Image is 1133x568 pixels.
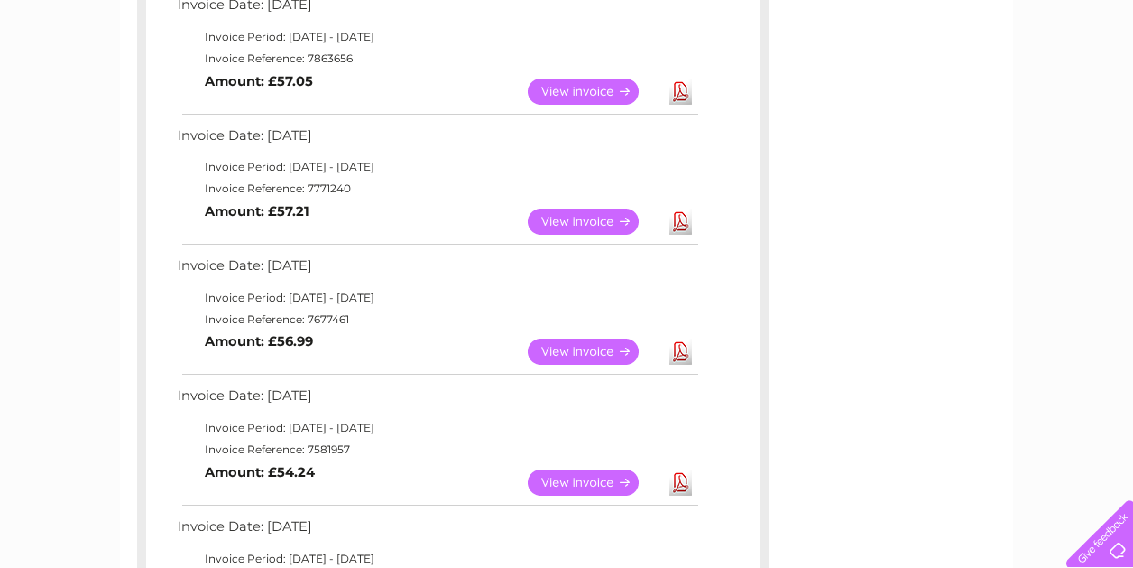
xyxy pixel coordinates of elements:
[205,203,309,219] b: Amount: £57.21
[173,26,701,48] td: Invoice Period: [DATE] - [DATE]
[173,439,701,461] td: Invoice Reference: 7581957
[976,77,1002,90] a: Blog
[173,515,701,548] td: Invoice Date: [DATE]
[815,77,850,90] a: Water
[528,339,660,365] a: View
[861,77,900,90] a: Energy
[173,417,701,439] td: Invoice Period: [DATE] - [DATE]
[528,470,660,496] a: View
[669,339,692,365] a: Download
[205,73,313,89] b: Amount: £57.05
[173,48,701,70] td: Invoice Reference: 7863656
[205,464,315,480] b: Amount: £54.24
[40,47,132,102] img: logo.png
[1073,77,1116,90] a: Log out
[173,254,701,287] td: Invoice Date: [DATE]
[1013,77,1057,90] a: Contact
[142,10,994,88] div: Clear Business is a trading name of Verastar Limited (registered in [GEOGRAPHIC_DATA] No. 3667643...
[173,309,701,331] td: Invoice Reference: 7677461
[911,77,965,90] a: Telecoms
[173,384,701,417] td: Invoice Date: [DATE]
[669,209,692,235] a: Download
[793,9,917,32] a: 0333 014 3131
[528,209,660,235] a: View
[173,156,701,178] td: Invoice Period: [DATE] - [DATE]
[173,124,701,157] td: Invoice Date: [DATE]
[173,178,701,200] td: Invoice Reference: 7771240
[669,470,692,496] a: Download
[173,287,701,309] td: Invoice Period: [DATE] - [DATE]
[205,333,313,349] b: Amount: £56.99
[528,79,660,105] a: View
[669,79,692,105] a: Download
